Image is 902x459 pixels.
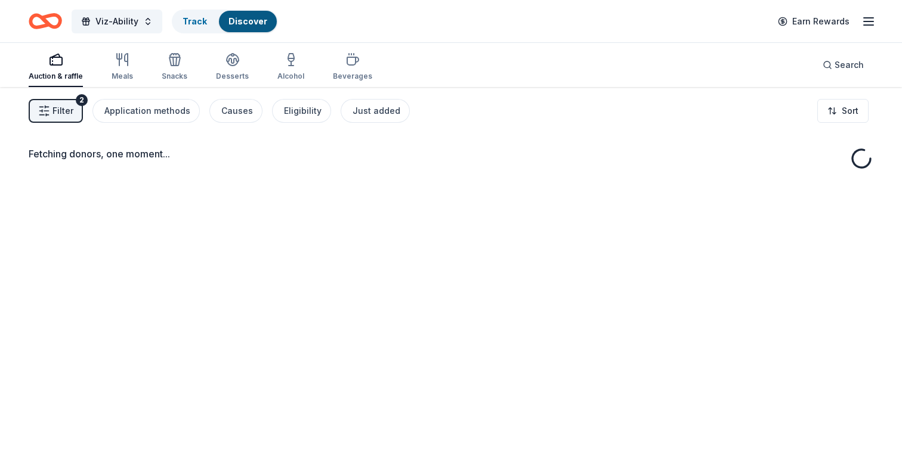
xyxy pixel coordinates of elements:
button: Causes [209,99,262,123]
div: 2 [76,94,88,106]
button: Just added [341,99,410,123]
button: Search [813,53,873,77]
span: Sort [842,104,858,118]
span: Search [835,58,864,72]
button: Sort [817,99,869,123]
div: Just added [353,104,400,118]
div: Snacks [162,72,187,81]
button: Snacks [162,48,187,87]
div: Beverages [333,72,372,81]
button: Beverages [333,48,372,87]
button: Filter2 [29,99,83,123]
div: Meals [112,72,133,81]
div: Application methods [104,104,190,118]
span: Viz-Ability [95,14,138,29]
div: Auction & raffle [29,72,83,81]
button: Auction & raffle [29,48,83,87]
button: Eligibility [272,99,331,123]
span: Filter [52,104,73,118]
button: Application methods [92,99,200,123]
a: Discover [228,16,267,26]
a: Track [183,16,207,26]
div: Alcohol [277,72,304,81]
button: Alcohol [277,48,304,87]
div: Causes [221,104,253,118]
button: Viz-Ability [72,10,162,33]
div: Desserts [216,72,249,81]
div: Eligibility [284,104,322,118]
a: Home [29,7,62,35]
div: Fetching donors, one moment... [29,147,873,161]
button: Meals [112,48,133,87]
button: Desserts [216,48,249,87]
a: Earn Rewards [771,11,857,32]
button: TrackDiscover [172,10,278,33]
